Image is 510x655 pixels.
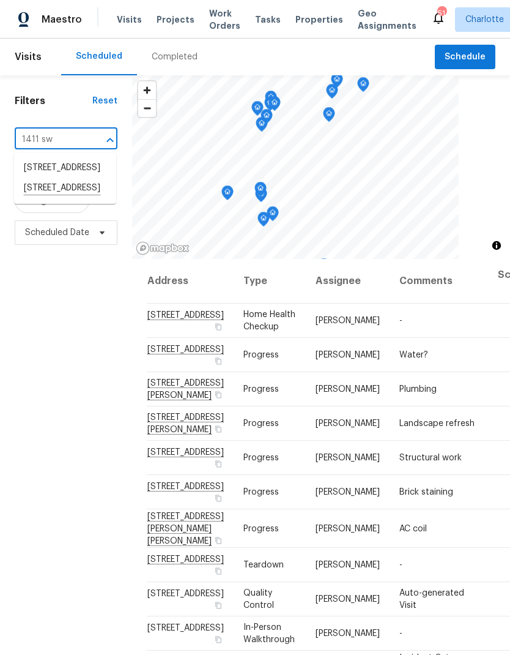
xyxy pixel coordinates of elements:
[138,99,156,117] button: Zoom out
[243,351,279,359] span: Progress
[243,623,295,644] span: In-Person Walkthrough
[213,321,224,332] button: Copy Address
[117,13,142,26] span: Visits
[213,493,224,504] button: Copy Address
[265,91,277,110] div: Map marker
[221,185,234,204] div: Map marker
[399,419,475,428] span: Landscape refresh
[399,316,402,325] span: -
[213,356,224,367] button: Copy Address
[243,524,279,533] span: Progress
[316,454,380,462] span: [PERSON_NAME]
[399,629,402,638] span: -
[358,7,416,32] span: Geo Assignments
[243,561,284,569] span: Teardown
[132,75,459,259] canvas: Map
[316,385,380,394] span: [PERSON_NAME]
[243,385,279,394] span: Progress
[213,458,224,470] button: Copy Address
[316,524,380,533] span: [PERSON_NAME]
[243,454,279,462] span: Progress
[102,132,119,149] button: Close
[306,259,390,304] th: Assignee
[316,629,380,638] span: [PERSON_NAME]
[399,589,464,610] span: Auto-generated Visit
[25,226,89,239] span: Scheduled Date
[316,488,380,496] span: [PERSON_NAME]
[399,524,427,533] span: AC coil
[256,117,268,136] div: Map marker
[257,212,270,231] div: Map marker
[316,595,380,604] span: [PERSON_NAME]
[213,600,224,611] button: Copy Address
[255,15,281,24] span: Tasks
[213,566,224,577] button: Copy Address
[390,259,488,304] th: Comments
[209,7,240,32] span: Work Orders
[243,310,295,331] span: Home Health Checkup
[147,259,234,304] th: Address
[234,259,306,304] th: Type
[15,43,42,70] span: Visits
[435,45,495,70] button: Schedule
[15,130,83,149] input: Search for an address...
[399,385,437,394] span: Plumbing
[331,73,343,92] div: Map marker
[92,95,117,107] div: Reset
[316,419,380,428] span: [PERSON_NAME]
[138,100,156,117] span: Zoom out
[316,316,380,325] span: [PERSON_NAME]
[213,534,224,545] button: Copy Address
[76,50,122,62] div: Scheduled
[437,7,446,20] div: 51
[316,561,380,569] span: [PERSON_NAME]
[268,96,281,115] div: Map marker
[254,182,267,201] div: Map marker
[243,419,279,428] span: Progress
[316,351,380,359] span: [PERSON_NAME]
[213,634,224,645] button: Copy Address
[213,424,224,435] button: Copy Address
[243,589,274,610] span: Quality Control
[399,351,428,359] span: Water?
[42,13,82,26] span: Maestro
[243,488,279,496] span: Progress
[147,589,224,598] span: [STREET_ADDRESS]
[399,488,453,496] span: Brick staining
[489,238,504,253] button: Toggle attribution
[326,84,338,103] div: Map marker
[267,206,279,225] div: Map marker
[138,81,156,99] button: Zoom in
[147,624,224,632] span: [STREET_ADDRESS]
[251,101,264,120] div: Map marker
[213,389,224,400] button: Copy Address
[357,77,369,96] div: Map marker
[136,241,190,255] a: Mapbox homepage
[445,50,486,65] span: Schedule
[157,13,194,26] span: Projects
[295,13,343,26] span: Properties
[399,454,462,462] span: Structural work
[261,109,273,128] div: Map marker
[399,561,402,569] span: -
[152,51,198,63] div: Completed
[323,107,335,126] div: Map marker
[15,95,92,107] h1: Filters
[14,158,116,178] li: [STREET_ADDRESS]
[318,258,330,277] div: Map marker
[465,13,504,26] span: Charlotte
[493,239,500,252] span: Toggle attribution
[264,96,276,115] div: Map marker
